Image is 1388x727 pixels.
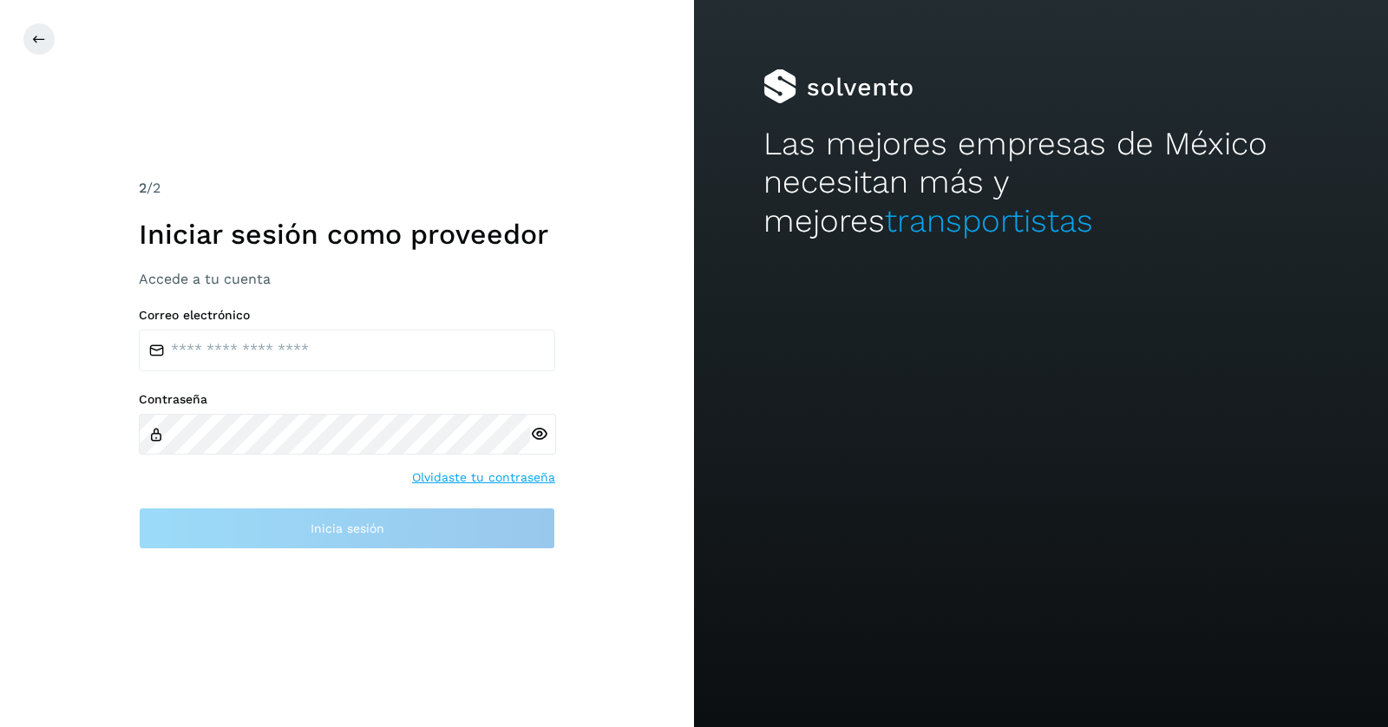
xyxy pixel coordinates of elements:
[139,271,555,287] h3: Accede a tu cuenta
[763,125,1319,240] h2: Las mejores empresas de México necesitan más y mejores
[139,218,555,251] h1: Iniciar sesión como proveedor
[139,178,555,199] div: /2
[139,508,555,549] button: Inicia sesión
[139,180,147,196] span: 2
[139,308,555,323] label: Correo electrónico
[311,522,384,534] span: Inicia sesión
[885,202,1093,239] span: transportistas
[412,468,555,487] a: Olvidaste tu contraseña
[139,392,555,407] label: Contraseña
